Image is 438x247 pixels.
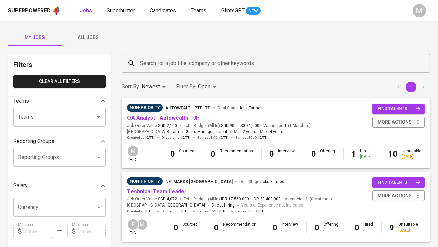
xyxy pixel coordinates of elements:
[13,75,106,88] button: Clear All filters
[246,8,261,14] span: NEW
[174,223,179,232] b: 0
[278,148,295,160] div: Interview
[219,209,229,214] span: [DATE]
[127,145,139,157] div: M
[80,7,93,15] a: Jobs
[312,149,316,159] b: 0
[220,154,253,160] div: -
[221,123,237,129] span: SGD 900
[253,196,281,202] span: IDR 23.400.000
[161,209,191,214] span: Onboarding :
[364,228,373,233] div: -
[372,117,425,128] button: more actions
[150,7,176,14] span: Candidates
[13,137,54,145] p: Reporting Groups
[136,219,148,230] div: M
[127,177,163,185] div: Sufficient Talents in Pipeline
[355,223,360,232] b: 0
[165,105,211,110] span: AUTOWEALTH PTE LTD
[372,104,425,114] button: find talents
[399,222,418,233] div: Unsuitable
[315,223,320,232] b: 0
[12,33,58,42] span: My Jobs
[240,123,259,129] span: SGD 1,000
[223,222,257,233] div: Recommendation
[66,33,111,42] span: All Jobs
[378,192,412,200] span: more actions
[278,154,295,160] div: -
[214,223,219,232] b: 0
[285,196,332,202] span: Vacancies ( 0 Matches )
[181,135,191,140] span: [DATE]
[198,81,218,93] div: Open
[282,228,298,233] div: -
[191,7,208,15] a: Teams
[406,82,416,92] button: page 1
[378,118,412,127] span: more actions
[352,149,356,159] b: 1
[390,223,395,232] b: 9
[324,222,339,233] div: Offering
[360,154,372,160] div: [DATE]
[127,129,179,135] span: [GEOGRAPHIC_DATA] ,
[127,196,177,202] span: Job Order Value
[184,123,259,129] span: Total Budget (All-In)
[372,177,425,188] button: find talents
[80,7,92,14] b: Jobs
[186,129,227,134] span: Glints Managed Talent
[399,228,418,233] div: [DATE]
[165,179,233,184] span: Netmarks [GEOGRAPHIC_DATA]
[197,209,229,214] span: Earliest EMD :
[320,148,335,160] div: Offering
[239,106,263,110] span: Jobs Farmed
[217,106,263,110] span: Deal Stage :
[402,148,422,160] div: Unsuitable
[8,7,51,15] div: Superpowered
[145,209,155,214] span: [DATE]
[127,202,205,209] span: [GEOGRAPHIC_DATA] ,
[198,83,210,90] span: Open
[127,219,139,236] div: pic
[234,129,256,134] span: Min.
[273,223,278,232] b: 0
[270,149,274,159] b: 0
[221,7,245,14] span: GlintsGPT
[219,135,229,140] span: [DATE]
[94,112,103,122] button: Open
[260,129,283,134] span: Max.
[378,105,421,113] span: find talents
[258,129,259,135] span: -
[258,209,268,214] span: [DATE]
[183,222,198,233] div: Sourced
[392,82,430,92] nav: pagination navigation
[167,129,179,135] span: Batam
[360,148,372,160] div: Hired
[243,129,256,134] span: 2 years
[13,135,106,148] div: Reporting Groups
[260,179,284,184] span: Jobs Farmed
[107,7,136,15] a: Superhunter
[283,123,287,129] span: 1
[220,148,253,160] div: Recommendation
[127,104,163,112] div: Client on Leave
[221,196,249,202] span: IDR 17.550.000
[324,228,339,233] div: -
[127,104,163,111] span: Non-Priority
[183,228,198,233] div: -
[263,123,311,129] span: Vacancies ( 1 Matches )
[8,6,61,16] a: Superpoweredapp logo
[258,135,268,140] span: [DATE]
[191,7,206,14] span: Teams
[221,7,261,15] a: GlintsGPT NEW
[378,179,421,186] span: find talents
[13,97,29,105] p: Teams
[388,149,398,159] b: 10
[402,154,422,160] div: [DATE]
[94,202,103,212] button: Open
[184,196,281,202] span: Total Budget (All-In)
[161,135,191,140] span: Onboarding :
[127,123,177,129] span: Job Order Value
[197,135,229,140] span: Earliest EMD :
[127,178,163,185] span: Non-Priority
[413,4,426,17] div: M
